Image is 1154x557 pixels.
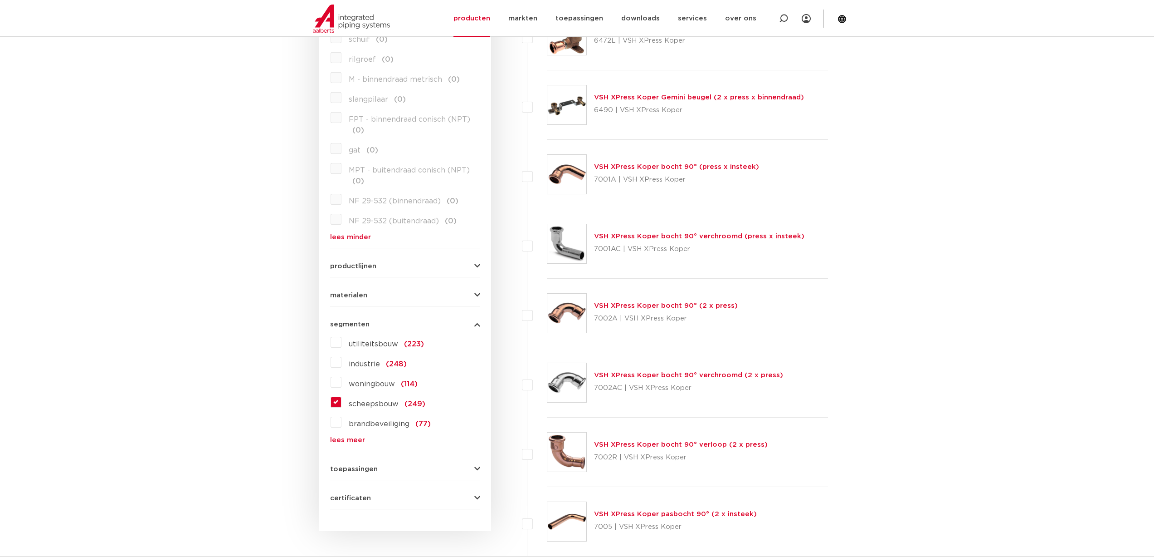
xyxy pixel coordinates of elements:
span: utiliteitsbouw [349,340,398,348]
span: (0) [448,76,460,83]
a: lees meer [330,437,480,444]
span: (0) [447,197,458,205]
span: certificaten [330,495,371,502]
span: NF 29-532 (buitendraad) [349,217,439,225]
span: (0) [394,96,406,103]
a: lees minder [330,234,480,241]
a: VSH XPress Koper bocht 90° verloop (2 x press) [594,441,768,448]
p: 7002R | VSH XPress Koper [594,450,768,465]
span: slangpilaar [349,96,388,103]
a: VSH XPress Koper bocht 90° (2 x press) [594,302,738,309]
p: 6490 | VSH XPress Koper [594,103,804,118]
span: NF 29-532 (binnendraad) [349,197,441,205]
span: (0) [382,56,394,63]
span: (0) [352,177,364,185]
img: Thumbnail for VSH XPress Koper Gemini beugel (2 x press x binnendraad) [547,85,586,124]
p: 7001AC | VSH XPress Koper [594,242,804,256]
span: M - binnendraad metrisch [349,76,442,83]
img: Thumbnail for VSH XPress Koper bocht 90° verloop (2 x press) [547,433,586,472]
button: productlijnen [330,263,480,270]
button: segmenten [330,321,480,328]
p: 7002A | VSH XPress Koper [594,311,738,326]
a: VSH XPress Koper bocht 90° verchroomd (press x insteek) [594,233,804,240]
span: (77) [415,420,431,428]
span: industrie [349,360,380,368]
span: FPT - binnendraad conisch (NPT) [349,116,470,123]
span: schuif [349,36,370,43]
button: materialen [330,292,480,299]
a: VSH XPress Koper bocht 90° verchroomd (2 x press) [594,372,783,379]
button: certificaten [330,495,480,502]
span: materialen [330,292,367,299]
span: (0) [445,217,457,225]
p: 7005 | VSH XPress Koper [594,520,757,534]
span: brandbeveiliging [349,420,409,428]
span: (0) [376,36,388,43]
span: (223) [404,340,424,348]
span: rilgroef [349,56,376,63]
img: Thumbnail for VSH XPress Koper bocht 90° (2 x press) [547,294,586,333]
img: Thumbnail for VSH XPress Koper bocht 90° verchroomd (2 x press) [547,363,586,402]
span: (0) [366,147,378,154]
span: (0) [352,127,364,134]
img: Thumbnail for VSH XPress Koper bocht 90° (press x insteek) [547,155,586,194]
a: VSH XPress Koper Gemini beugel (2 x press x binnendraad) [594,94,804,101]
p: 6472L | VSH XPress Koper [594,34,807,48]
span: productlijnen [330,263,376,270]
img: Thumbnail for VSH XPress Koper pasbocht 90° (2 x insteek) [547,502,586,541]
p: 7001A | VSH XPress Koper [594,173,759,187]
a: VSH XPress Koper bocht 90° (press x insteek) [594,163,759,170]
span: (114) [401,380,418,388]
span: MPT - buitendraad conisch (NPT) [349,167,470,174]
a: VSH XPress Koper pasbocht 90° (2 x insteek) [594,511,757,518]
p: 7002AC | VSH XPress Koper [594,381,783,395]
span: segmenten [330,321,370,328]
span: (248) [386,360,407,368]
span: toepassingen [330,466,378,473]
img: Thumbnail for VSH XPress Koper bocht 90° verchroomd (press x insteek) [547,224,586,263]
button: toepassingen [330,466,480,473]
span: woningbouw [349,380,395,388]
span: (249) [404,400,425,408]
span: scheepsbouw [349,400,399,408]
span: gat [349,147,360,154]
